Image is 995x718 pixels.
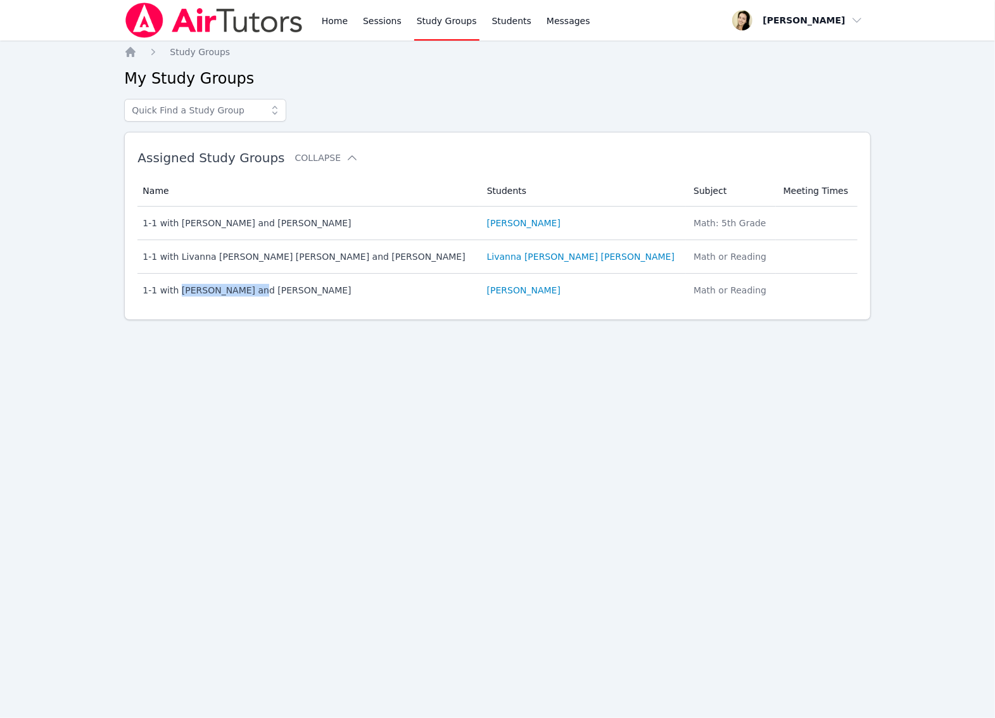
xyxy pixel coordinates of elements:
[776,176,858,207] th: Meeting Times
[124,46,870,58] nav: Breadcrumb
[137,240,857,274] tr: 1-1 with Livanna [PERSON_NAME] [PERSON_NAME] and [PERSON_NAME]Livanna [PERSON_NAME] [PERSON_NAME]...
[170,47,230,57] span: Study Groups
[487,217,561,229] a: [PERSON_NAME]
[547,15,590,27] span: Messages
[487,250,675,263] a: Livanna [PERSON_NAME] [PERSON_NAME]
[170,46,230,58] a: Study Groups
[487,284,561,297] a: [PERSON_NAME]
[143,284,471,297] div: 1-1 with [PERSON_NAME] and [PERSON_NAME]
[143,217,471,229] div: 1-1 with [PERSON_NAME] and [PERSON_NAME]
[124,99,286,122] input: Quick Find a Study Group
[124,3,303,38] img: Air Tutors
[137,150,284,165] span: Assigned Study Groups
[143,250,471,263] div: 1-1 with Livanna [PERSON_NAME] [PERSON_NAME] and [PERSON_NAME]
[694,284,768,297] div: Math or Reading
[295,151,358,164] button: Collapse
[137,274,857,307] tr: 1-1 with [PERSON_NAME] and [PERSON_NAME][PERSON_NAME]Math or Reading
[479,176,686,207] th: Students
[686,176,776,207] th: Subject
[694,217,768,229] div: Math: 5th Grade
[137,207,857,240] tr: 1-1 with [PERSON_NAME] and [PERSON_NAME][PERSON_NAME]Math: 5th Grade
[137,176,479,207] th: Name
[694,250,768,263] div: Math or Reading
[124,68,870,89] h2: My Study Groups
